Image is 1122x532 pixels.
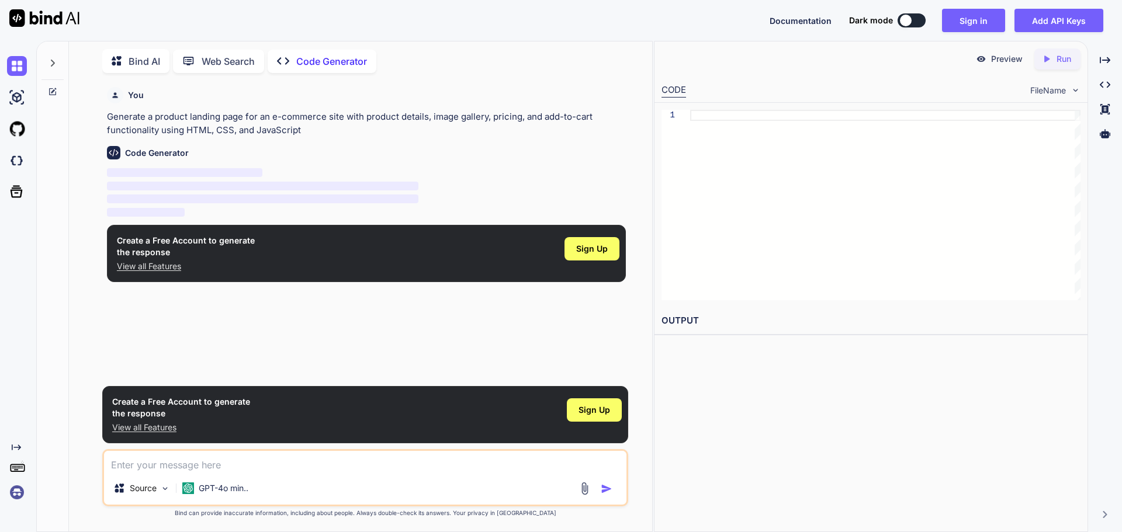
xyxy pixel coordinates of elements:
[9,9,79,27] img: Bind AI
[7,151,27,171] img: darkCloudIdeIcon
[7,56,27,76] img: chat
[770,16,832,26] span: Documentation
[1071,85,1081,95] img: chevron down
[112,396,250,419] h1: Create a Free Account to generate the response
[1014,9,1103,32] button: Add API Keys
[991,53,1023,65] p: Preview
[202,54,255,68] p: Web Search
[1057,53,1071,65] p: Run
[662,110,675,121] div: 1
[770,15,832,27] button: Documentation
[112,422,250,433] p: View all Features
[7,482,27,502] img: signin
[117,260,255,272] p: View all Features
[182,482,194,494] img: GPT-4o mini
[107,168,262,177] span: ‌
[1030,85,1066,96] span: FileName
[942,9,1005,32] button: Sign in
[199,482,248,494] p: GPT-4o min..
[601,483,612,495] img: icon
[128,89,144,101] h6: You
[7,119,27,139] img: githubLight
[107,194,418,203] span: ‌
[125,147,189,159] h6: Code Generator
[849,15,893,26] span: Dark mode
[578,482,591,495] img: attachment
[107,110,626,137] p: Generate a product landing page for an e-commerce site with product details, image gallery, prici...
[130,482,157,494] p: Source
[129,54,160,68] p: Bind AI
[296,54,367,68] p: Code Generator
[102,509,628,517] p: Bind can provide inaccurate information, including about people. Always double-check its answers....
[107,208,185,217] span: ‌
[160,484,170,493] img: Pick Models
[7,88,27,107] img: ai-studio
[976,54,986,64] img: preview
[662,84,686,98] div: CODE
[654,307,1088,335] h2: OUTPUT
[107,182,418,190] span: ‌
[579,404,610,416] span: Sign Up
[117,235,255,258] h1: Create a Free Account to generate the response
[576,243,608,255] span: Sign Up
